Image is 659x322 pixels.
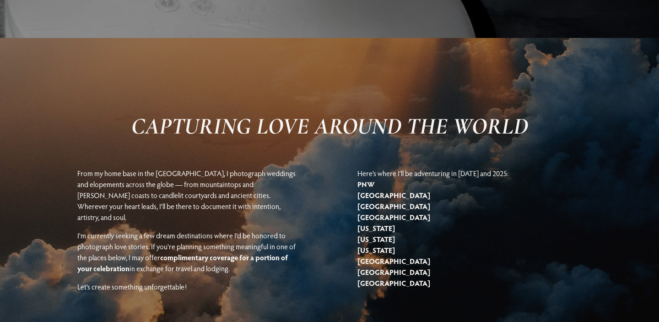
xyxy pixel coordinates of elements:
strong: complimentary coverage for a portion of your celebration [77,252,289,273]
p: I'm currently seeking a few dream destinations where I’d be honored to photograph love stories. I... [77,230,302,274]
em: CAPTURING LOVE AROUND THE WORLD [131,112,528,140]
strong: PNW [GEOGRAPHIC_DATA] [GEOGRAPHIC_DATA] [GEOGRAPHIC_DATA] [US_STATE] [US_STATE] [US_STATE] [GEOGR... [357,179,430,288]
p: From my home base in the [GEOGRAPHIC_DATA], I photograph weddings and elopements across the globe... [77,168,302,223]
p: Let's create something unforgettable! [77,281,302,292]
p: Here’s where I’ll be adventuring in [DATE] and 2025: [357,168,582,289]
